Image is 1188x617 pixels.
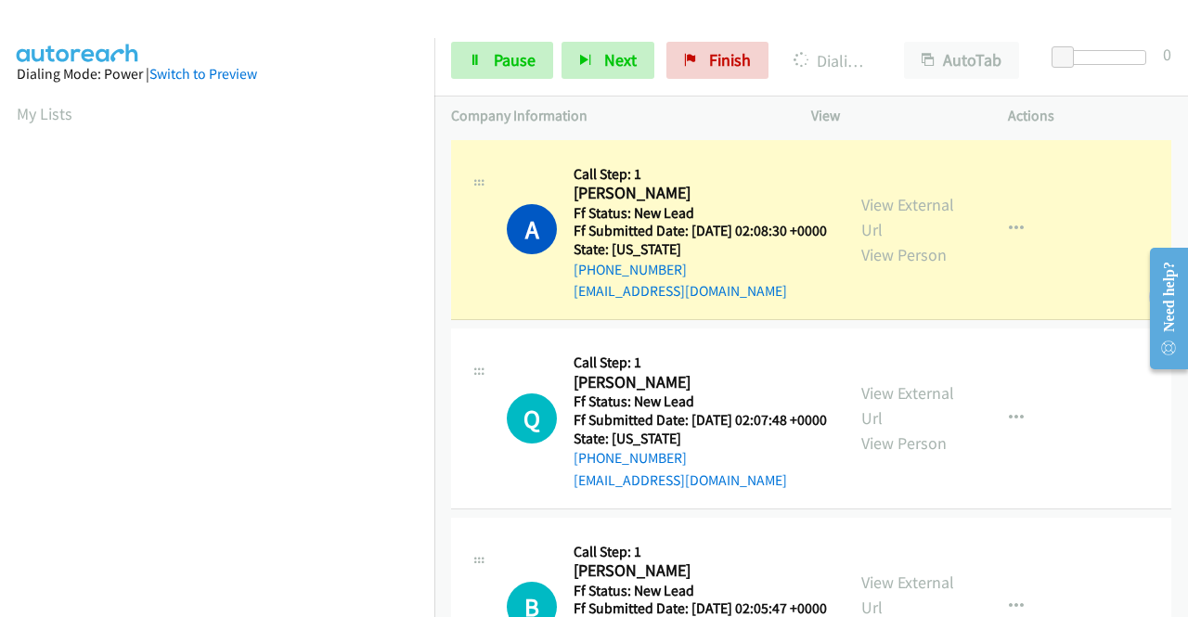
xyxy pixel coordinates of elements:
a: Finish [666,42,768,79]
h5: Ff Status: New Lead [574,392,827,411]
h5: Ff Submitted Date: [DATE] 02:08:30 +0000 [574,222,827,240]
p: Actions [1008,105,1171,127]
span: Finish [709,49,751,71]
a: [EMAIL_ADDRESS][DOMAIN_NAME] [574,282,787,300]
p: View [811,105,975,127]
a: [PHONE_NUMBER] [574,449,687,467]
div: Delay between calls (in seconds) [1061,50,1146,65]
h2: [PERSON_NAME] [574,560,821,582]
h5: State: [US_STATE] [574,430,827,448]
div: Dialing Mode: Power | [17,63,418,85]
iframe: Resource Center [1135,235,1188,382]
h5: Ff Status: New Lead [574,582,827,600]
a: Pause [451,42,553,79]
a: View Person [861,244,947,265]
a: My Lists [17,103,72,124]
h5: State: [US_STATE] [574,240,827,259]
h1: Q [507,393,557,443]
a: View External Url [861,382,954,429]
h5: Ff Status: New Lead [574,204,827,223]
h2: [PERSON_NAME] [574,372,821,393]
button: AutoTab [904,42,1019,79]
a: View External Url [861,194,954,240]
h5: Call Step: 1 [574,543,827,561]
div: 0 [1163,42,1171,67]
div: The call is yet to be attempted [507,393,557,443]
h5: Ff Submitted Date: [DATE] 02:07:48 +0000 [574,411,827,430]
button: Next [562,42,654,79]
span: Pause [494,49,536,71]
h5: Call Step: 1 [574,353,827,372]
p: Dialing [PERSON_NAME] [794,48,871,73]
span: Next [604,49,637,71]
p: Company Information [451,105,778,127]
a: [PHONE_NUMBER] [574,261,687,278]
h2: [PERSON_NAME] [574,183,821,204]
a: View Person [861,432,947,454]
a: [EMAIL_ADDRESS][DOMAIN_NAME] [574,471,787,489]
h1: A [507,204,557,254]
h5: Call Step: 1 [574,165,827,184]
a: Switch to Preview [149,65,257,83]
